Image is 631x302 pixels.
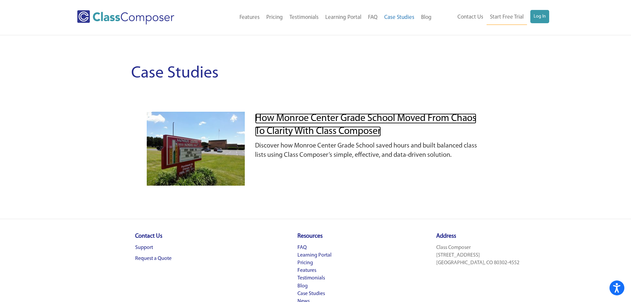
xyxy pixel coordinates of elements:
a: Support [135,245,153,250]
a: Testimonials [286,10,322,25]
a: Contact Us [454,10,487,25]
a: Start Free Trial [487,10,527,25]
a: Case Studies [381,10,418,25]
a: FAQ [297,245,307,250]
h4: Contact Us [135,232,172,241]
a: Testimonials [297,275,325,281]
a: Request a Quote [135,256,172,261]
img: Monroe Center School [147,112,245,186]
a: Features [297,268,316,273]
img: Class Composer [77,10,174,25]
p: Discover how Monroe Center Grade School saved hours and built balanced class lists using Class Co... [255,141,484,160]
a: Blog [297,283,308,289]
a: Blog [418,10,435,25]
nav: Header Menu [435,10,549,25]
h4: Address [436,232,519,241]
a: How Monroe Center Grade School Moved from Chaos to Clarity with Class Composer [255,113,476,137]
a: Features [236,10,263,25]
h1: Case Studies [131,62,500,85]
a: Pricing [297,260,313,266]
a: FAQ [365,10,381,25]
a: Learning Portal [297,253,332,258]
a: Case Studies [297,291,325,296]
a: Log In [530,10,549,23]
a: Pricing [263,10,286,25]
h4: Resources [297,232,334,241]
nav: Header Menu [201,10,435,25]
a: Learning Portal [322,10,365,25]
p: Class Composer [STREET_ADDRESS] [GEOGRAPHIC_DATA], CO 80302-4552 [436,244,519,267]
